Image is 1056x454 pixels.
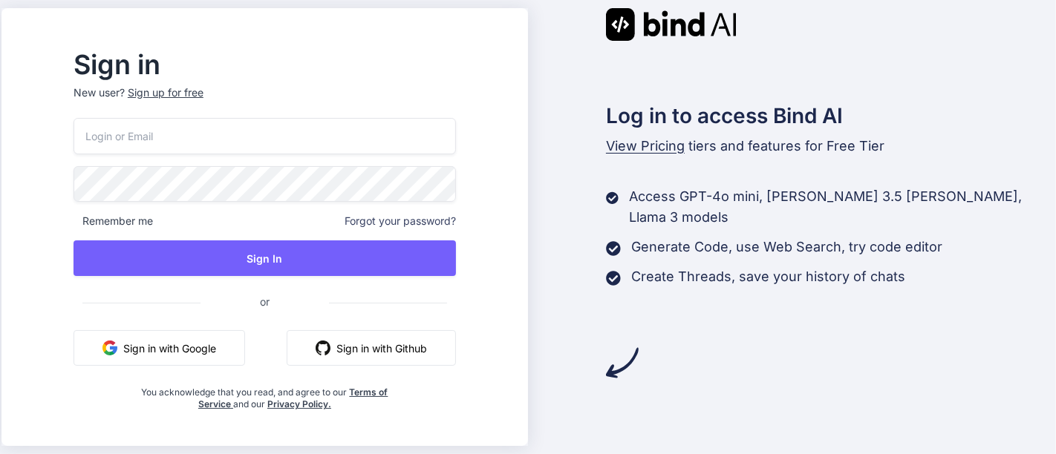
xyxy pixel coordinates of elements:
[345,214,456,228] span: Forgot your password?
[629,186,1055,228] p: Access GPT-4o mini, [PERSON_NAME] 3.5 [PERSON_NAME], Llama 3 models
[128,85,203,100] div: Sign up for free
[606,8,737,41] img: Bind AI logo
[606,100,1055,131] h2: Log in to access Bind AI
[102,340,117,355] img: google
[201,283,329,320] span: or
[606,136,1055,157] p: tiers and features for Free Tier
[74,214,153,228] span: Remember me
[74,330,245,366] button: Sign in with Google
[74,53,456,76] h2: Sign in
[74,85,456,118] p: New user?
[316,340,330,355] img: github
[267,398,331,409] a: Privacy Policy.
[606,138,685,154] span: View Pricing
[631,266,905,287] p: Create Threads, save your history of chats
[198,386,388,409] a: Terms of Service
[137,378,392,410] div: You acknowledge that you read, and agree to our and our
[74,240,456,276] button: Sign In
[631,237,942,257] p: Generate Code, use Web Search, try code editor
[74,118,456,154] input: Login or Email
[287,330,456,366] button: Sign in with Github
[606,346,639,379] img: arrow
